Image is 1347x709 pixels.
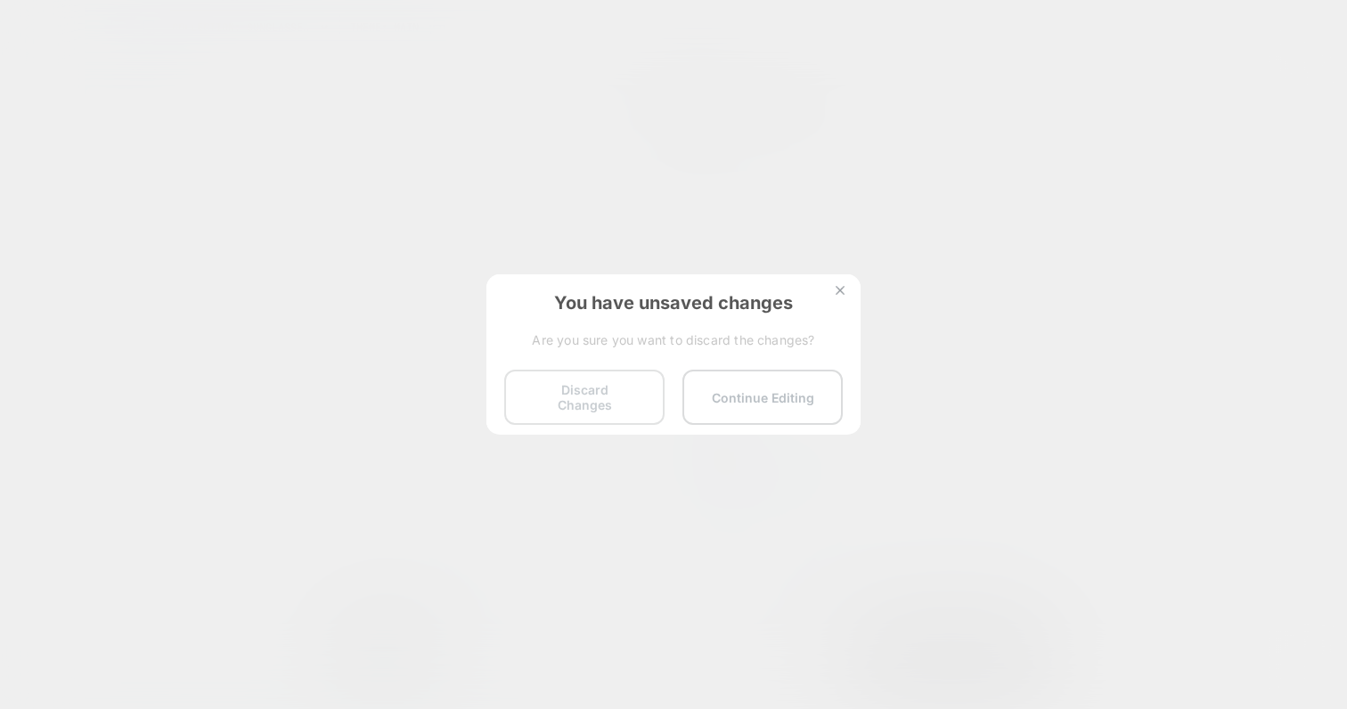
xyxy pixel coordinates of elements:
iframe: Gorgias live chat messenger [215,558,335,606]
img: close [836,286,845,295]
button: Continue Editing [682,370,843,425]
span: Are you sure you want to discard the changes? [504,332,843,347]
span: You have unsaved changes [504,292,843,310]
button: Discard Changes [504,370,665,425]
